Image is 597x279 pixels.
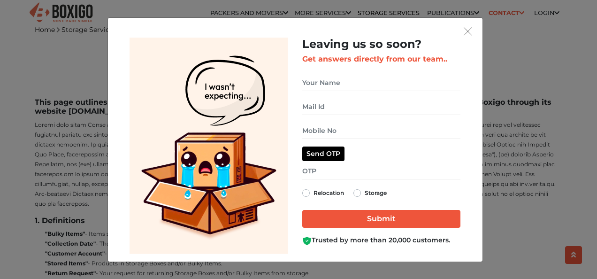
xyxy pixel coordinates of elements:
[302,210,460,228] input: Submit
[365,187,387,199] label: Storage
[302,123,460,139] input: Mobile No
[130,38,288,254] img: Lead Welcome Image
[302,235,460,245] div: Trusted by more than 20,000 customers.
[314,187,344,199] label: Relocation
[302,75,460,91] input: Your Name
[302,236,312,246] img: Boxigo Customer Shield
[464,27,472,36] img: exit
[302,163,460,179] input: OTP
[302,147,344,161] button: Send OTP
[302,99,460,115] input: Mail Id
[302,54,460,63] h3: Get answers directly from our team..
[302,38,460,51] h2: Leaving us so soon?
